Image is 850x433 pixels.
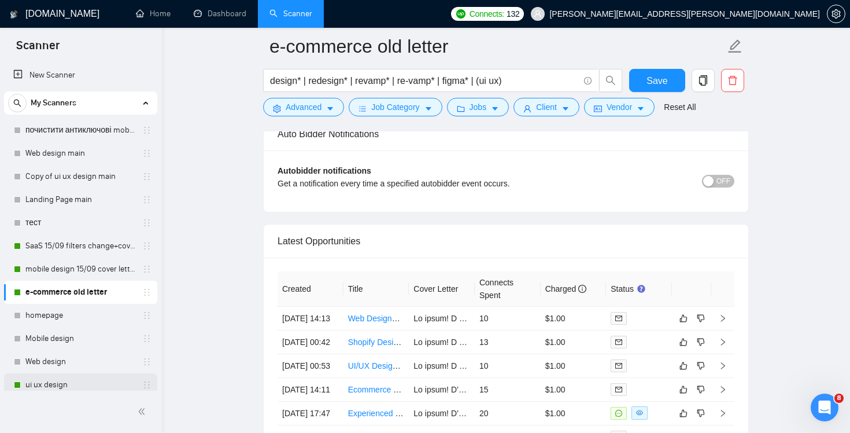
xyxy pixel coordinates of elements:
[138,406,149,417] span: double-left
[636,409,643,416] span: eye
[349,98,442,116] button: barsJob Categorycaret-down
[278,271,343,307] th: Created
[475,271,541,307] th: Connects Spent
[343,402,409,425] td: Experienced UI/UX Designer Needed for Website Redesign
[286,101,321,113] span: Advanced
[679,337,688,347] span: like
[142,357,151,366] span: holder
[142,380,151,390] span: holder
[142,218,151,227] span: holder
[348,337,572,347] a: Shopify Designer Needed for Site Migration from Squarespace
[679,385,688,394] span: like
[716,175,730,188] span: OFF
[270,74,579,88] input: Search Freelance Jobs...
[359,104,367,113] span: bars
[664,101,696,113] a: Reset All
[541,402,607,425] td: $1.00
[25,350,135,373] a: Web design
[721,69,744,92] button: delete
[25,142,135,165] a: Web design main
[475,331,541,354] td: 13
[615,315,622,322] span: mail
[534,10,542,18] span: user
[523,104,531,113] span: user
[13,64,148,87] a: New Scanner
[470,101,487,113] span: Jobs
[679,409,688,418] span: like
[263,98,344,116] button: settingAdvancedcaret-down
[475,378,541,402] td: 15
[541,307,607,331] td: $1.00
[278,354,343,378] td: [DATE] 00:53
[8,94,27,112] button: search
[371,101,419,113] span: Job Category
[719,386,727,394] span: right
[25,304,135,327] a: homepage
[25,234,135,258] a: SaaS 15/09 filters change+cover letter change
[677,383,690,397] button: like
[278,378,343,402] td: [DATE] 14:11
[9,99,26,107] span: search
[278,307,343,331] td: [DATE] 14:13
[343,378,409,402] td: Ecommerce Perfume Website Design with CRO Focus in Figma
[636,284,646,294] div: Tooltip anchor
[142,311,151,320] span: holder
[606,271,672,307] th: Status
[719,338,727,346] span: right
[348,314,545,323] a: Web Designer and Developer for E-commerce Website
[142,149,151,158] span: holder
[561,104,570,113] span: caret-down
[343,354,409,378] td: UI/UX Designer for Grocery Marketplace & Delivery SaaS Platform
[679,361,688,370] span: like
[637,104,645,113] span: caret-down
[615,362,622,369] span: mail
[697,409,705,418] span: dislike
[142,265,151,274] span: holder
[25,188,135,211] a: Landing Page main
[599,69,622,92] button: search
[584,98,655,116] button: idcardVendorcaret-down
[677,335,690,349] button: like
[697,385,705,394] span: dislike
[326,104,334,113] span: caret-down
[694,406,708,420] button: dislike
[348,409,561,418] a: Experienced UI/UX Designer Needed for Website Redesign
[343,271,409,307] th: Title
[475,354,541,378] td: 10
[719,314,727,322] span: right
[142,126,151,135] span: holder
[4,64,157,87] li: New Scanner
[447,98,509,116] button: folderJobscaret-down
[827,9,845,19] a: setting
[278,402,343,425] td: [DATE] 17:47
[424,104,433,113] span: caret-down
[694,383,708,397] button: dislike
[692,69,715,92] button: copy
[343,307,409,331] td: Web Designer and Developer for E-commerce Website
[834,394,844,403] span: 8
[600,75,622,86] span: search
[541,331,607,354] td: $1.00
[578,285,586,293] span: info-circle
[615,339,622,346] span: mail
[722,75,744,86] span: delete
[142,288,151,297] span: holder
[727,39,742,54] span: edit
[278,118,734,151] div: Auto Bidder Notifications
[142,334,151,343] span: holder
[470,8,504,20] span: Connects:
[278,177,620,190] div: Get a notification every time a specified autobidder event occurs.
[694,335,708,349] button: dislike
[25,211,135,234] a: тест
[348,385,639,394] a: Ecommerce Perfume Website Design with CRO Focus in [GEOGRAPHIC_DATA]
[25,119,135,142] a: почистити антиключові mobile design main
[142,241,151,251] span: holder
[719,362,727,370] span: right
[541,354,607,378] td: $1.00
[692,75,714,86] span: copy
[31,91,76,115] span: My Scanners
[343,331,409,354] td: Shopify Designer Needed for Site Migration from Squarespace
[409,271,475,307] th: Cover Letter
[811,394,838,421] iframe: Intercom live chat
[269,32,725,61] input: Scanner name...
